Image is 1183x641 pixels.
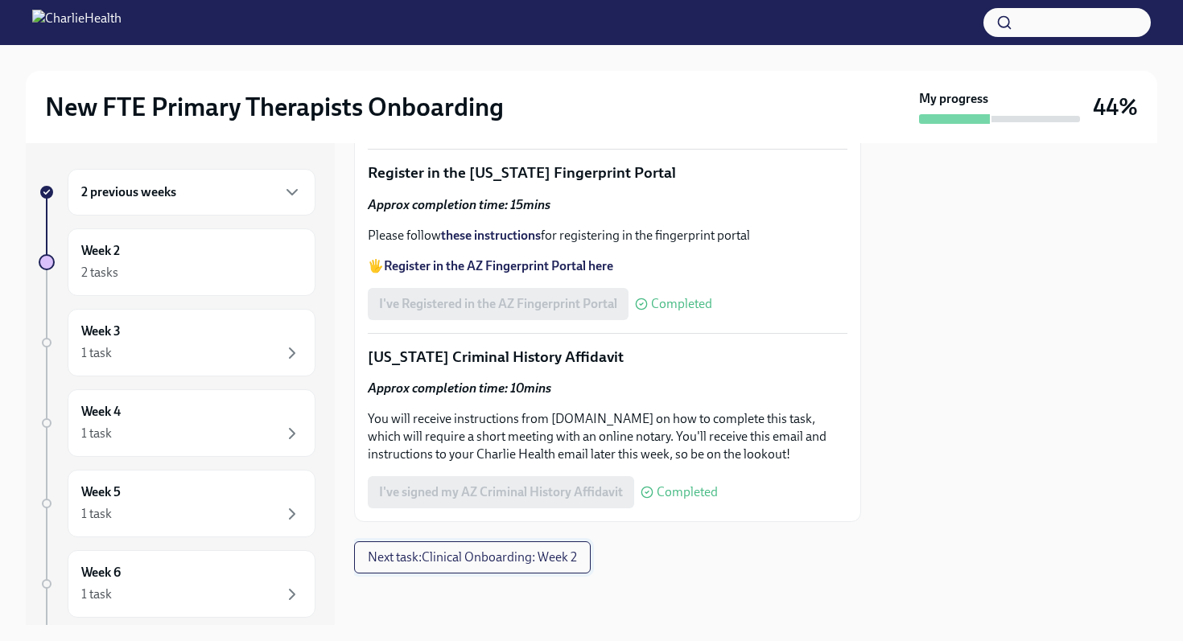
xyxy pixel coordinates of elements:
[651,298,712,310] span: Completed
[368,197,550,212] strong: Approx completion time: 15mins
[368,380,551,396] strong: Approx completion time: 10mins
[657,486,718,499] span: Completed
[81,183,176,201] h6: 2 previous weeks
[354,541,591,573] button: Next task:Clinical Onboarding: Week 2
[39,389,315,457] a: Week 41 task
[81,483,121,501] h6: Week 5
[81,323,121,340] h6: Week 3
[39,309,315,376] a: Week 31 task
[81,564,121,581] h6: Week 6
[68,169,315,216] div: 2 previous weeks
[368,162,847,183] p: Register in the [US_STATE] Fingerprint Portal
[81,344,112,362] div: 1 task
[368,227,847,244] p: Please follow for registering in the fingerprint portal
[81,586,112,603] div: 1 task
[32,10,122,35] img: CharlieHealth
[81,242,120,260] h6: Week 2
[39,470,315,537] a: Week 51 task
[368,549,577,565] span: Next task : Clinical Onboarding: Week 2
[39,228,315,296] a: Week 22 tasks
[368,257,847,275] p: 🖐️
[384,258,613,273] a: Register in the AZ Fingerprint Portal here
[81,403,121,421] h6: Week 4
[368,347,847,368] p: [US_STATE] Criminal History Affidavit
[368,410,847,463] p: You will receive instructions from [DOMAIN_NAME] on how to complete this task, which will require...
[45,91,504,123] h2: New FTE Primary Therapists Onboarding
[1093,92,1138,121] h3: 44%
[81,264,118,281] div: 2 tasks
[81,505,112,523] div: 1 task
[919,90,988,108] strong: My progress
[39,550,315,618] a: Week 61 task
[441,228,541,243] a: these instructions
[81,425,112,442] div: 1 task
